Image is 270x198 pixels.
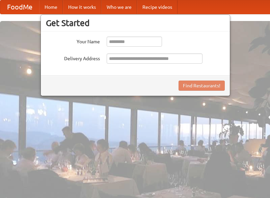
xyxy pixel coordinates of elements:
button: Find Restaurants! [179,81,225,91]
label: Your Name [46,37,100,45]
h3: Get Started [46,18,225,28]
a: Recipe videos [137,0,178,14]
a: How it works [63,0,101,14]
a: Who we are [101,0,137,14]
label: Delivery Address [46,53,100,62]
a: Home [39,0,63,14]
a: FoodMe [0,0,39,14]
